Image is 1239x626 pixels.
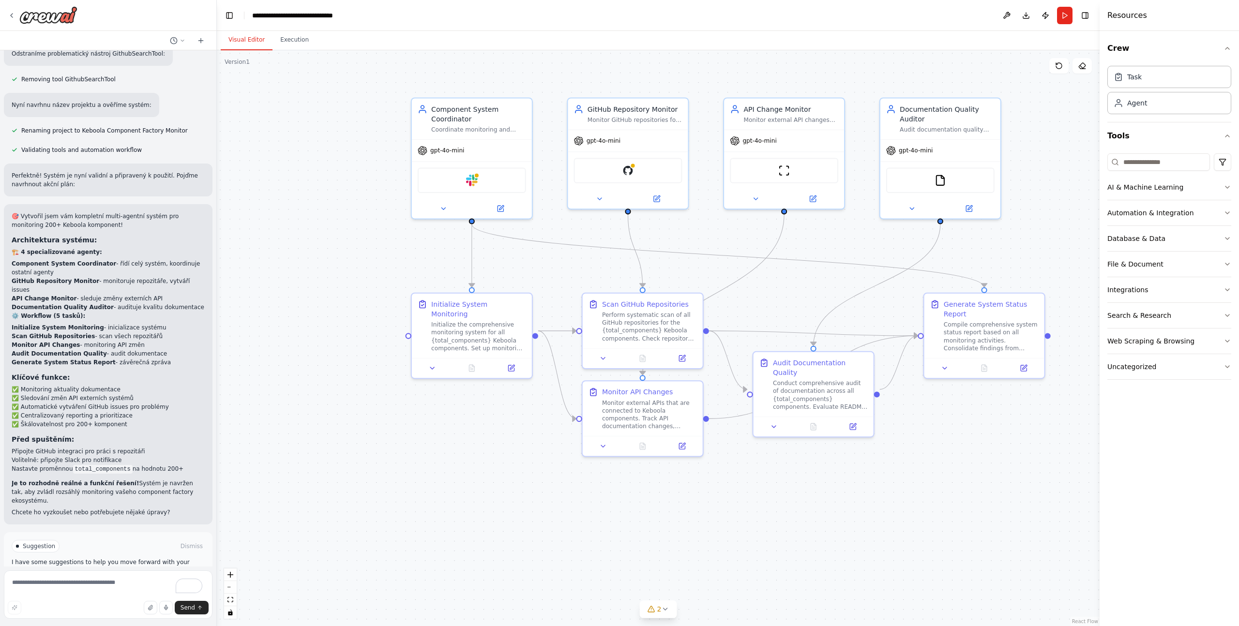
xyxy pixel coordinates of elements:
button: 2 [640,600,677,618]
img: ScrapeWebsiteTool [778,165,790,177]
li: Připojte GitHub integraci pro práci s repozitáři [12,447,205,456]
button: Dismiss [179,541,205,551]
li: ✅ Sledování změn API externích systémů [12,394,205,402]
button: Open in side panel [785,193,840,205]
div: Task [1127,72,1142,82]
button: Open in side panel [473,203,528,214]
span: gpt-4o-mini [899,147,933,154]
div: Agent [1127,98,1147,108]
button: Upload files [144,601,157,614]
strong: Monitor API Changes [12,342,80,348]
div: Perform systematic scan of all GitHub repositories for the {total_components} Keboola components.... [602,311,697,343]
div: Tools [1107,149,1231,388]
div: Database & Data [1107,234,1165,243]
strong: Klíčové funkce: [12,373,70,381]
span: gpt-4o-mini [742,137,776,145]
button: Open in side panel [941,203,997,214]
li: - monitoring API změn [12,341,205,349]
div: Monitor API ChangesMonitor external APIs that are connected to Keboola components. Track API docu... [582,380,704,457]
button: Hide right sidebar [1078,9,1092,22]
g: Edge from 65aecb60-9162-48b0-9897-3e296e370a00 to e23e0537-197a-400d-9e7b-03503ce88f03 [638,214,789,375]
strong: Architektura systému: [12,236,97,244]
div: API Change Monitor [743,104,838,114]
button: No output available [964,362,1005,374]
span: gpt-4o-mini [430,147,464,154]
img: Logo [19,6,77,24]
div: Search & Research [1107,311,1171,320]
strong: 🏗️ 4 specializované agenty: [12,249,102,255]
g: Edge from fc756591-8e1c-44d0-af88-c2350e3e3c13 to 8cda4f94-2a10-4f42-90e9-8890f54a909c [467,224,989,287]
button: Switch to previous chat [166,35,189,46]
p: Nyní navrhnu název projektu a ověříme systém: [12,101,151,109]
div: Initialize System MonitoringInitialize the comprehensive monitoring system for all {total_compone... [411,293,533,379]
img: Slack [466,175,478,186]
button: Open in side panel [495,362,528,374]
button: File & Document [1107,252,1231,277]
div: Audit documentation quality across {total_components} components, identify outdated documentation... [900,126,995,134]
strong: Initialize System Monitoring [12,324,104,331]
h2: 🎯 Vytvořil jsem vám kompletní multi-agentní systém pro monitoring 200+ Keboola komponent! [12,212,205,229]
li: ✅ Monitoring aktuality dokumentace [12,385,205,394]
button: Click to speak your automation idea [159,601,173,614]
div: Initialize System Monitoring [431,299,526,319]
div: React Flow controls [224,568,237,619]
strong: Je to rozhodně reálné a funkční řešení! [12,480,139,487]
div: API Change MonitorMonitor external API changes that affect Keboola components, track API document... [723,97,845,209]
div: Automation & Integration [1107,208,1194,218]
div: Integrations [1107,285,1148,295]
div: Generate System Status ReportCompile comprehensive system status report based on all monitoring a... [923,293,1045,379]
span: Removing tool GithubSearchTool [21,75,116,83]
h4: Resources [1107,10,1147,21]
button: No output available [793,421,834,432]
g: Edge from 8480bc85-561e-4f50-868c-e0267131c703 to 1b83c75a-a97c-485d-82b4-821f6139fe9b [709,326,747,394]
div: Documentation Quality Auditor [900,104,995,123]
strong: API Change Monitor [12,295,76,302]
li: Nastavte proměnnou na hodnotu 200+ [12,464,205,473]
button: toggle interactivity [224,606,237,619]
button: No output available [451,362,492,374]
g: Edge from 8480bc85-561e-4f50-868c-e0267131c703 to 8cda4f94-2a10-4f42-90e9-8890f54a909c [709,326,918,341]
button: Integrations [1107,277,1231,302]
p: I have some suggestions to help you move forward with your automation. [12,558,205,574]
button: Web Scraping & Browsing [1107,328,1231,354]
g: Edge from dabdfe85-9203-451a-afd6-1c5a3680000c to e23e0537-197a-400d-9e7b-03503ce88f03 [538,326,576,424]
li: ✅ Automatické vytváření GitHub issues pro problémy [12,402,205,411]
li: - sleduje změny externích API [12,294,205,303]
button: No output available [622,353,663,364]
button: Execution [272,30,317,50]
div: Monitor external API changes that affect Keboola components, track API documentation updates, ver... [743,116,838,124]
button: zoom out [224,581,237,594]
button: zoom in [224,568,237,581]
li: Volitelně: připojte Slack pro notifikace [12,456,205,464]
div: Coordinate monitoring and management of {total_components} Keboola components across GitHub repos... [431,126,526,134]
g: Edge from 1b83c75a-a97c-485d-82b4-821f6139fe9b to 8cda4f94-2a10-4f42-90e9-8890f54a909c [880,331,918,394]
button: Tools [1107,122,1231,149]
button: Crew [1107,35,1231,62]
li: - audit dokumentace [12,349,205,358]
button: Open in side panel [1007,362,1040,374]
div: Initialize the comprehensive monitoring system for all {total_components} Keboola components. Set... [431,321,526,352]
g: Edge from dabdfe85-9203-451a-afd6-1c5a3680000c to 8480bc85-561e-4f50-868c-e0267131c703 [538,326,576,336]
div: AI & Machine Learning [1107,182,1183,192]
div: Version 1 [225,58,250,66]
img: GitHub [622,165,634,177]
span: Renaming project to Keboola Component Factory Monitor [21,127,188,134]
div: Web Scraping & Browsing [1107,336,1194,346]
button: Search & Research [1107,303,1231,328]
li: - řídí celý systém, koordinuje ostatní agenty [12,259,205,277]
button: Open in side panel [629,193,684,205]
button: Uncategorized [1107,354,1231,379]
div: Component System Coordinator [431,104,526,123]
strong: Generate System Status Report [12,359,116,366]
div: Generate System Status Report [944,299,1039,319]
p: Systém je navržen tak, aby zvládl rozsáhlý monitoring vašeho component factory ekosystému. [12,479,205,505]
span: Validating tools and automation workflow [21,146,142,154]
p: Odstraníme problematický nástroj GithubSearchTool: [12,49,165,58]
strong: Documentation Quality Auditor [12,304,114,311]
li: - audituje kvalitu dokumentace [12,303,205,312]
strong: Audit Documentation Quality [12,350,107,357]
button: Send [175,601,209,614]
span: Suggestion [23,542,55,550]
div: File & Document [1107,259,1163,269]
button: Visual Editor [221,30,272,50]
